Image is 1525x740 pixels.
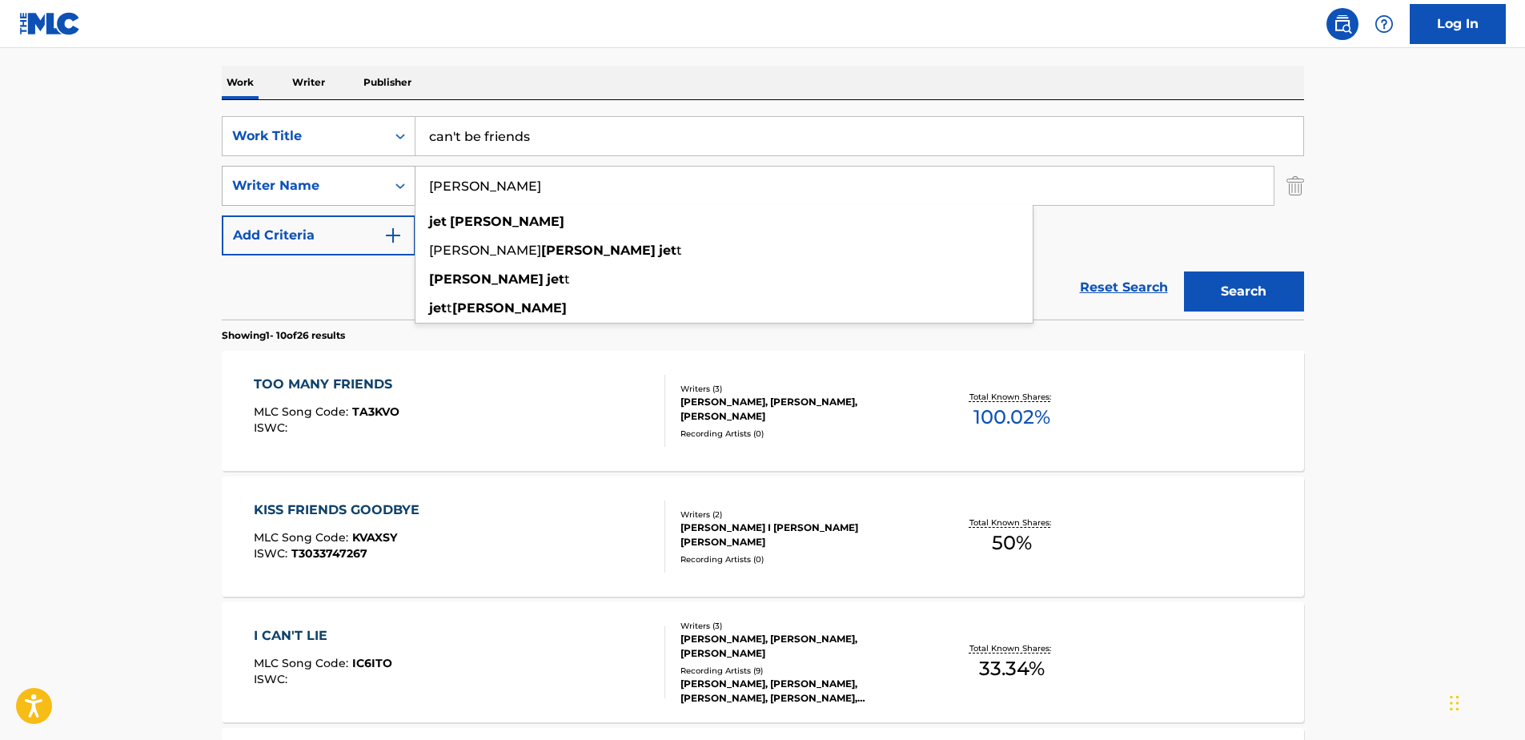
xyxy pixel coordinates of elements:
p: Work [222,66,259,99]
span: 33.34 % [979,654,1045,683]
div: Writers ( 3 ) [680,620,922,632]
img: MLC Logo [19,12,81,35]
a: Log In [1410,4,1506,44]
div: I CAN'T LIE [254,626,392,645]
div: [PERSON_NAME] I [PERSON_NAME] [PERSON_NAME] [680,521,922,549]
img: Delete Criterion [1286,166,1304,206]
div: [PERSON_NAME], [PERSON_NAME], [PERSON_NAME] [680,632,922,661]
span: MLC Song Code : [254,404,352,419]
span: 50 % [992,529,1032,557]
strong: jet [659,243,676,258]
div: Help [1368,8,1400,40]
p: Publisher [359,66,416,99]
p: Total Known Shares: [969,391,1055,403]
span: ISWC : [254,672,291,686]
div: Drag [1450,679,1459,727]
strong: jet [547,271,564,287]
span: ISWC : [254,420,291,435]
a: Public Search [1326,8,1358,40]
div: Recording Artists ( 0 ) [680,553,922,565]
img: help [1375,14,1394,34]
span: T3033747267 [291,546,367,561]
span: ISWC : [254,546,291,561]
p: Total Known Shares: [969,517,1055,529]
strong: [PERSON_NAME] [452,300,567,316]
div: [PERSON_NAME], [PERSON_NAME], [PERSON_NAME] [680,395,922,424]
span: MLC Song Code : [254,530,352,545]
div: [PERSON_NAME], [PERSON_NAME], [PERSON_NAME], [PERSON_NAME], [PERSON_NAME] [680,677,922,706]
p: Showing 1 - 10 of 26 results [222,328,345,343]
div: Recording Artists ( 9 ) [680,665,922,677]
div: Writers ( 3 ) [680,383,922,395]
a: I CAN'T LIEMLC Song Code:IC6ITOISWC:Writers (3)[PERSON_NAME], [PERSON_NAME], [PERSON_NAME]Recordi... [222,602,1304,722]
button: Add Criteria [222,215,415,255]
a: TOO MANY FRIENDSMLC Song Code:TA3KVOISWC:Writers (3)[PERSON_NAME], [PERSON_NAME], [PERSON_NAME]Re... [222,351,1304,471]
div: Recording Artists ( 0 ) [680,428,922,440]
button: Search [1184,271,1304,312]
div: Writers ( 2 ) [680,509,922,521]
p: Writer [287,66,330,99]
span: t [447,300,452,316]
strong: [PERSON_NAME] [541,243,656,258]
div: Writer Name [232,176,376,195]
span: IC6ITO [352,656,392,670]
p: Total Known Shares: [969,642,1055,654]
a: KISS FRIENDS GOODBYEMLC Song Code:KVAXSYISWC:T3033747267Writers (2)[PERSON_NAME] I [PERSON_NAME] ... [222,477,1304,597]
div: TOO MANY FRIENDS [254,375,400,394]
span: TA3KVO [352,404,399,419]
a: Reset Search [1072,270,1176,305]
strong: [PERSON_NAME] [450,214,564,229]
img: search [1333,14,1352,34]
div: KISS FRIENDS GOODBYE [254,501,427,520]
span: t [564,271,570,287]
span: KVAXSY [352,530,397,545]
span: [PERSON_NAME] [429,243,541,258]
strong: jet [429,214,447,229]
span: MLC Song Code : [254,656,352,670]
span: t [676,243,682,258]
strong: [PERSON_NAME] [429,271,544,287]
form: Search Form [222,116,1304,320]
span: 100.02 % [973,403,1050,432]
div: Work Title [232,127,376,146]
strong: jet [429,300,447,316]
img: 9d2ae6d4665cec9f34b9.svg [383,226,403,245]
iframe: Chat Widget [1445,663,1525,740]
